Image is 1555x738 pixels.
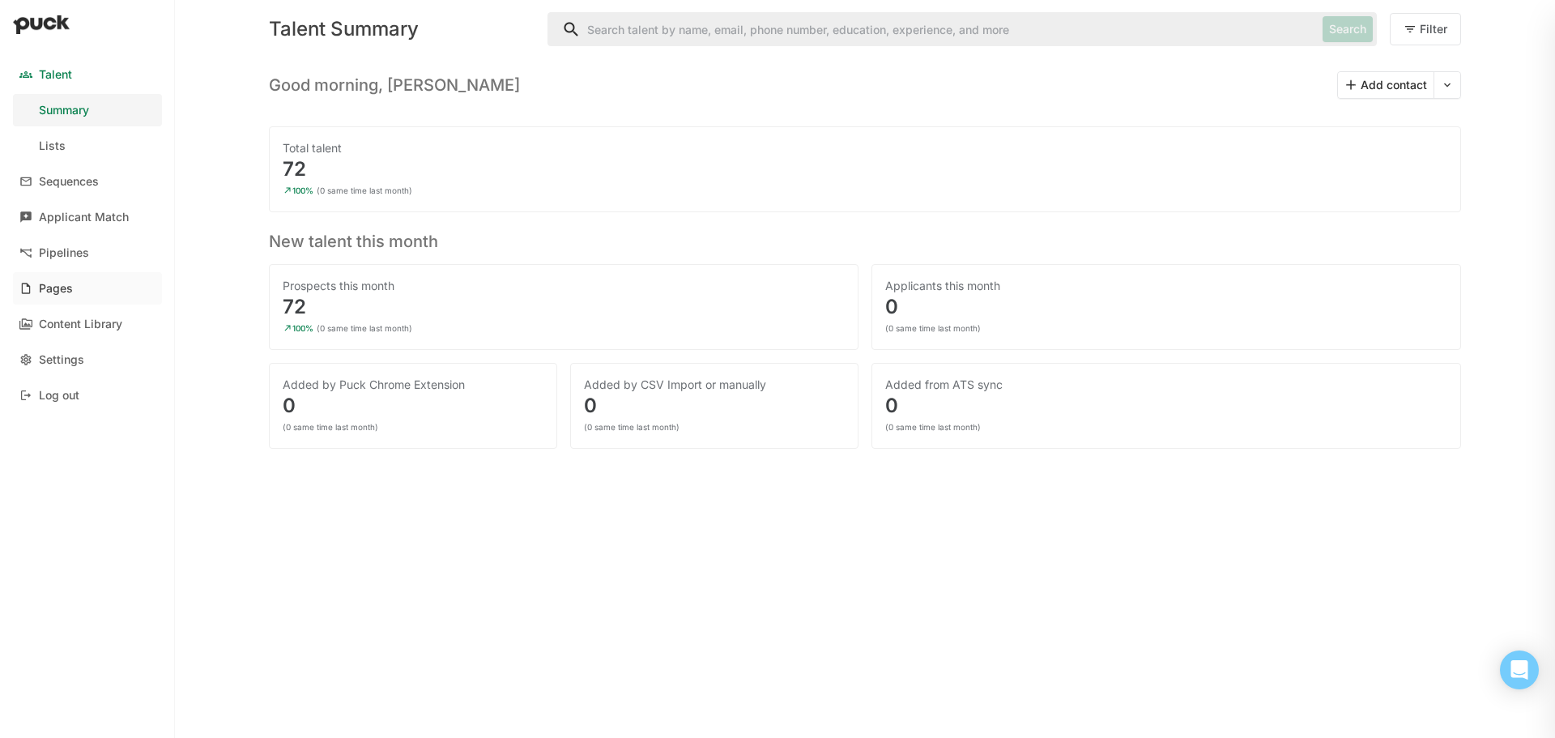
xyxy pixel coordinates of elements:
[283,140,1447,156] div: Total talent
[13,165,162,198] a: Sequences
[39,282,73,296] div: Pages
[1338,72,1434,98] button: Add contact
[885,278,1447,294] div: Applicants this month
[283,396,543,416] div: 0
[317,186,412,195] div: (0 same time last month)
[292,323,313,333] div: 100%
[885,422,981,432] div: (0 same time last month)
[283,278,845,294] div: Prospects this month
[283,377,543,393] div: Added by Puck Chrome Extension
[885,377,1447,393] div: Added from ATS sync
[13,308,162,340] a: Content Library
[283,160,1447,179] div: 72
[1500,651,1539,689] div: Open Intercom Messenger
[39,139,66,153] div: Lists
[39,211,129,224] div: Applicant Match
[39,246,89,260] div: Pipelines
[885,396,1447,416] div: 0
[292,186,313,195] div: 100%
[39,104,89,117] div: Summary
[1390,13,1461,45] button: Filter
[39,389,79,403] div: Log out
[283,297,845,317] div: 72
[317,323,412,333] div: (0 same time last month)
[39,318,122,331] div: Content Library
[269,75,520,95] h3: Good morning, [PERSON_NAME]
[39,353,84,367] div: Settings
[13,94,162,126] a: Summary
[584,377,845,393] div: Added by CSV Import or manually
[13,237,162,269] a: Pipelines
[283,422,378,432] div: (0 same time last month)
[13,201,162,233] a: Applicant Match
[548,13,1316,45] input: Search
[885,323,981,333] div: (0 same time last month)
[269,225,1461,251] h3: New talent this month
[885,297,1447,317] div: 0
[13,343,162,376] a: Settings
[269,19,535,39] div: Talent Summary
[39,175,99,189] div: Sequences
[13,272,162,305] a: Pages
[584,422,680,432] div: (0 same time last month)
[39,68,72,82] div: Talent
[584,396,845,416] div: 0
[13,130,162,162] a: Lists
[13,58,162,91] a: Talent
